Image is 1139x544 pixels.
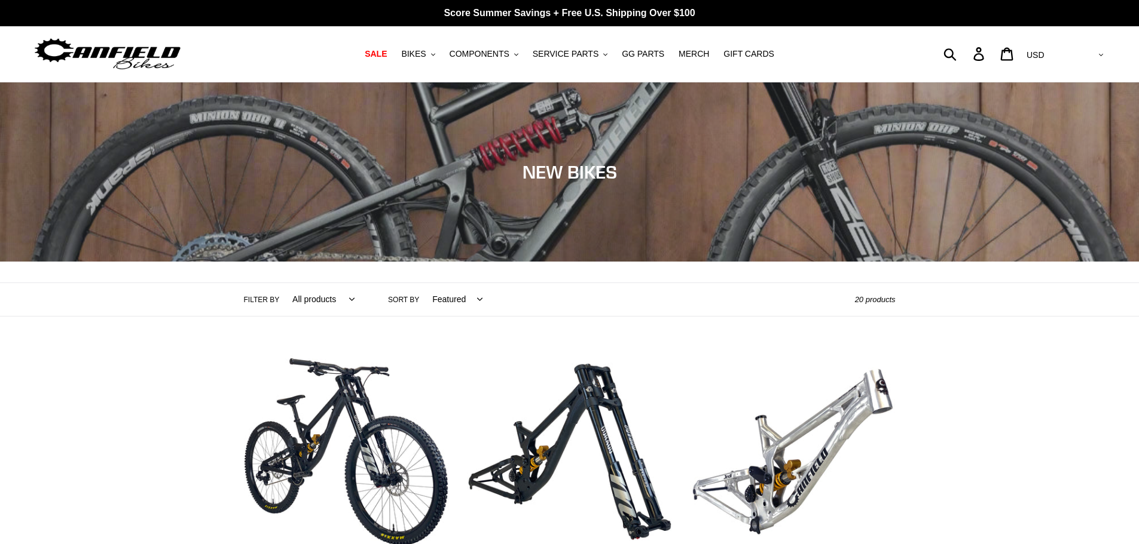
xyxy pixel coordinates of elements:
[365,49,387,59] span: SALE
[33,35,182,73] img: Canfield Bikes
[673,46,715,62] a: MERCH
[533,49,598,59] span: SERVICE PARTS
[527,46,613,62] button: SERVICE PARTS
[622,49,664,59] span: GG PARTS
[616,46,670,62] a: GG PARTS
[395,46,441,62] button: BIKES
[359,46,393,62] a: SALE
[388,294,419,305] label: Sort by
[450,49,509,59] span: COMPONENTS
[679,49,709,59] span: MERCH
[244,294,280,305] label: Filter by
[717,46,780,62] a: GIFT CARDS
[723,49,774,59] span: GIFT CARDS
[401,49,426,59] span: BIKES
[523,161,617,183] span: NEW BIKES
[950,41,981,67] input: Search
[855,295,896,304] span: 20 products
[444,46,524,62] button: COMPONENTS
